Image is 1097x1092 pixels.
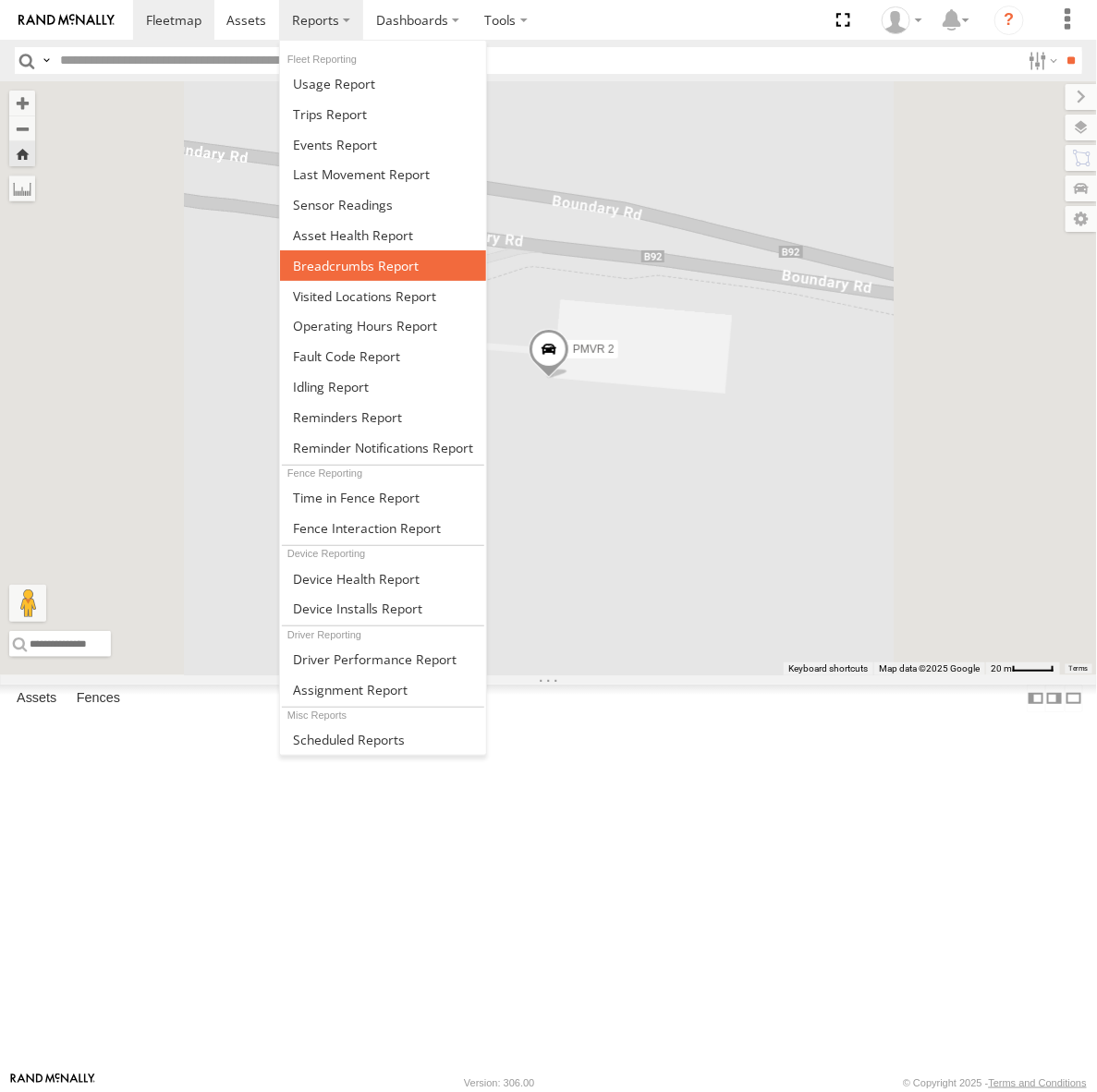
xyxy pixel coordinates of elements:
[280,310,486,341] a: Asset Operating Hours Report
[67,686,129,711] label: Fences
[280,593,486,624] a: Device Installs Report
[280,99,486,129] a: Trips Report
[280,482,486,513] a: Time in Fences Report
[1045,685,1064,711] label: Dock Summary Table to the Right
[1027,685,1045,711] label: Dock Summary Table to the Left
[280,371,486,402] a: Idling Report
[280,281,486,311] a: Visited Locations Report
[1065,685,1083,711] label: Hide Summary Table
[280,402,486,432] a: Reminders Report
[280,68,486,99] a: Usage Report
[280,513,486,543] a: Fence Interaction Report
[10,1074,95,1092] a: Visit our Website
[280,129,486,160] a: Full Events Report
[7,686,66,711] label: Assets
[573,342,615,355] span: PMVR 2
[9,176,35,201] label: Measure
[280,189,486,220] a: Sensor Readings
[788,662,868,675] button: Keyboard shortcuts
[989,1077,1087,1088] a: Terms and Conditions
[9,115,35,141] button: Zoom out
[9,585,46,622] button: Drag Pegman onto the map to open Street View
[280,564,486,594] a: Device Health Report
[280,220,486,250] a: Asset Health Report
[280,250,486,281] a: Breadcrumbs Report
[1021,47,1061,74] label: Search Filter Options
[9,141,35,166] button: Zoom Home
[39,47,54,74] label: Search Query
[1069,665,1089,673] a: Terms (opens in new tab)
[280,159,486,189] a: Last Movement Report
[994,6,1024,35] i: ?
[875,6,929,34] div: Michael Rudd
[991,663,1012,673] span: 20 m
[1066,206,1097,232] label: Map Settings
[280,644,486,674] a: Driver Performance Report
[903,1077,1087,1088] div: © Copyright 2025 -
[280,341,486,371] a: Fault Code Report
[280,432,486,463] a: Service Reminder Notifications Report
[879,663,980,673] span: Map data ©2025 Google
[18,14,115,27] img: rand-logo.svg
[280,724,486,755] a: Scheduled Reports
[9,91,35,115] button: Zoom in
[280,674,486,705] a: Assignment Report
[985,662,1060,675] button: Map scale: 20 m per 42 pixels
[464,1077,534,1088] div: Version: 306.00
